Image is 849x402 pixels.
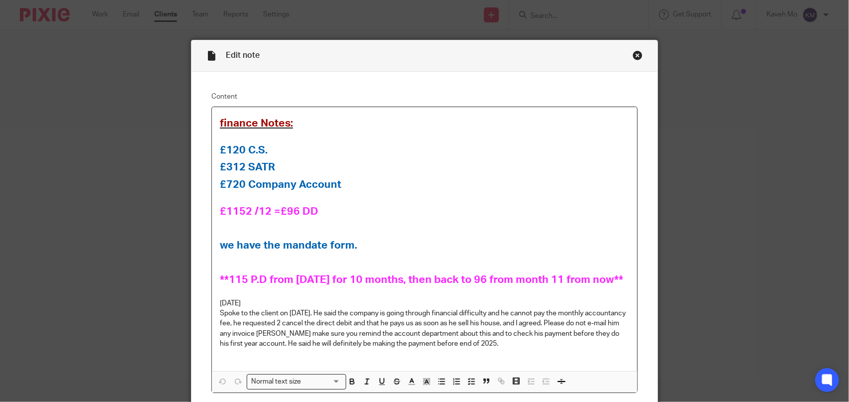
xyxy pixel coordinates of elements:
[304,377,340,387] input: Search for option
[249,377,303,387] span: Normal text size
[633,50,643,60] div: Close this dialog window
[247,374,346,390] div: Search for option
[220,145,268,155] span: £120 C.S.
[220,118,293,129] span: finance Notes:
[211,92,638,102] label: Content
[226,51,260,59] span: Edit note
[220,308,629,349] p: Spoke to the client on [DATE]. He said the company is going through financial difficulty and he c...
[220,206,318,217] span: £1152 /12 =£96 DD
[220,274,623,285] span: **115 P.D from [DATE] for 10 months, then back to 96 from month 11 from now**
[220,179,341,190] span: £720 Company Account
[220,298,629,308] p: [DATE]
[220,240,357,251] span: we have the mandate form.
[220,162,275,172] span: £312 SATR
